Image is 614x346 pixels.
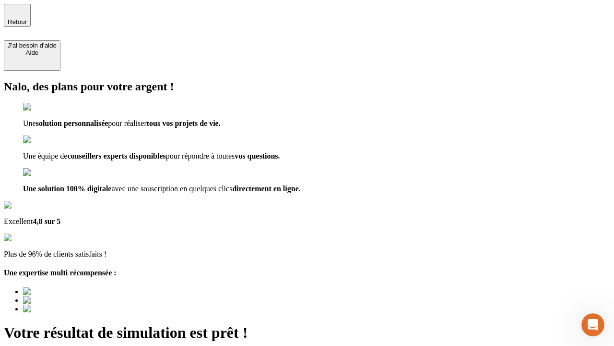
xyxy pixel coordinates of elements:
[23,119,36,127] span: Une
[4,217,33,225] span: Excellent
[23,136,64,144] img: checkmark
[4,234,51,242] img: reviews stars
[581,313,604,336] iframe: Intercom live chat
[8,49,57,56] div: Aide
[4,80,610,93] h2: Nalo, des plans pour votre argent !
[4,4,31,27] button: Retour
[23,185,111,193] span: Une solution 100% digitale
[235,152,280,160] span: vos questions.
[23,152,67,160] span: Une équipe de
[4,201,59,210] img: Google Review
[4,250,610,259] p: Plus de 96% de clients satisfaits !
[166,152,235,160] span: pour répondre à toutes
[23,168,64,177] img: checkmark
[23,296,112,305] img: Best savings advice award
[232,185,300,193] span: directement en ligne.
[36,119,108,127] span: solution personnalisée
[8,18,27,25] span: Retour
[108,119,146,127] span: pour réaliser
[4,269,610,277] h4: Une expertise multi récompensée :
[33,217,60,225] span: 4,8 sur 5
[67,152,165,160] span: conseillers experts disponibles
[23,287,112,296] img: Best savings advice award
[4,324,610,342] h1: Votre résultat de simulation est prêt !
[23,103,64,111] img: checkmark
[23,305,112,313] img: Best savings advice award
[147,119,221,127] span: tous vos projets de vie.
[4,40,60,71] button: J’ai besoin d'aideAide
[111,185,232,193] span: avec une souscription en quelques clics
[8,42,57,49] div: J’ai besoin d'aide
